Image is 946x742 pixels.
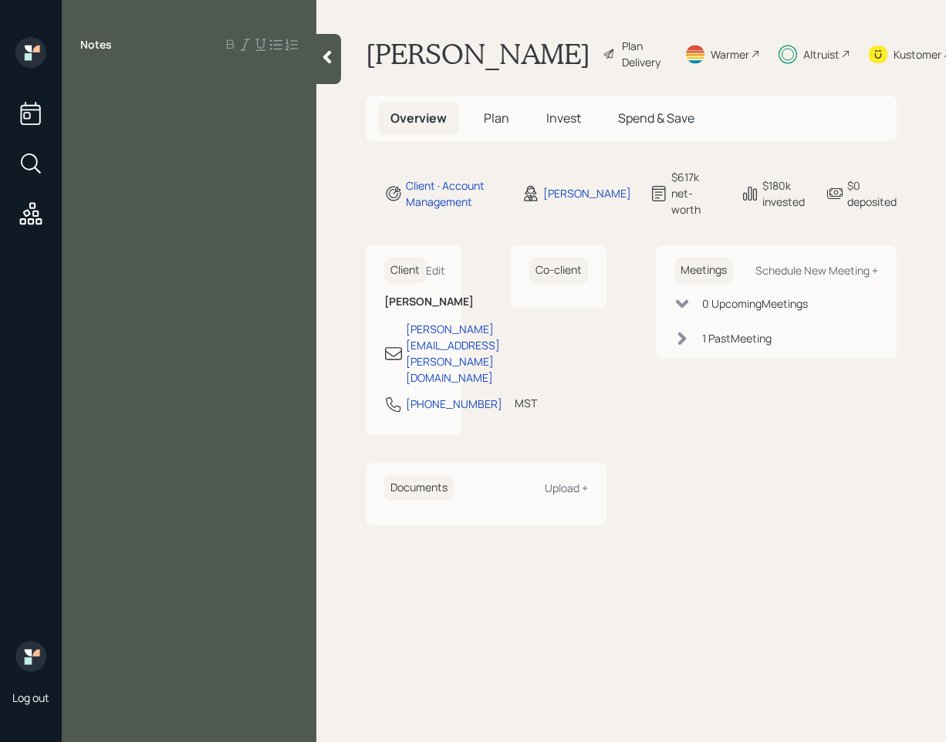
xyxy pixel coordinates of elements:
[755,263,878,278] div: Schedule New Meeting +
[847,177,897,210] div: $0 deposited
[15,641,46,672] img: retirable_logo.png
[384,295,443,309] h6: [PERSON_NAME]
[618,110,694,126] span: Spend & Save
[894,46,941,62] div: Kustomer
[543,185,631,201] div: [PERSON_NAME]
[80,37,112,52] label: Notes
[762,177,807,210] div: $180k invested
[622,38,666,70] div: Plan Delivery
[671,169,722,218] div: $617k net-worth
[484,110,509,126] span: Plan
[390,110,447,126] span: Overview
[711,46,749,62] div: Warmer
[545,481,588,495] div: Upload +
[529,258,588,283] h6: Co-client
[384,258,426,283] h6: Client
[674,258,733,283] h6: Meetings
[406,177,503,210] div: Client · Account Management
[12,690,49,705] div: Log out
[702,330,772,346] div: 1 Past Meeting
[426,263,445,278] div: Edit
[803,46,840,62] div: Altruist
[546,110,581,126] span: Invest
[366,37,590,71] h1: [PERSON_NAME]
[406,321,500,386] div: [PERSON_NAME][EMAIL_ADDRESS][PERSON_NAME][DOMAIN_NAME]
[702,295,808,312] div: 0 Upcoming Meeting s
[384,475,454,501] h6: Documents
[406,396,502,412] div: [PHONE_NUMBER]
